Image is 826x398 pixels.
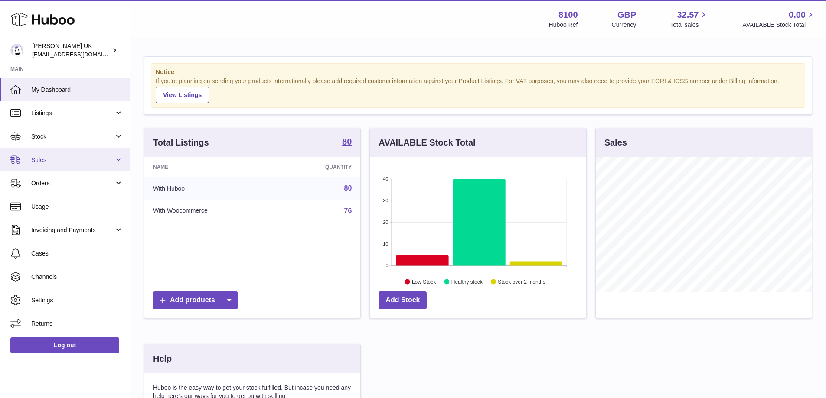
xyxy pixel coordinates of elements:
a: 32.57 Total sales [670,9,708,29]
strong: Notice [156,68,800,76]
td: With Huboo [144,177,278,200]
a: 76 [344,207,352,214]
text: Stock over 2 months [498,278,545,285]
h3: Help [153,353,172,365]
text: 40 [383,176,389,181]
strong: 80 [342,137,352,146]
a: 80 [344,184,352,192]
div: Huboo Ref [549,21,578,29]
div: Currency [612,21,637,29]
h3: Sales [604,137,627,149]
span: Stock [31,133,114,141]
span: Sales [31,156,114,164]
th: Name [144,157,278,177]
text: Low Stock [412,278,436,285]
span: 0.00 [789,9,806,21]
img: emotion88hk@gmail.com [10,44,23,57]
span: Returns [31,320,123,328]
strong: 8100 [558,9,578,21]
a: 80 [342,137,352,148]
a: Add Stock [379,291,427,309]
strong: GBP [617,9,636,21]
span: Listings [31,109,114,117]
text: 20 [383,220,389,225]
h3: AVAILABLE Stock Total [379,137,475,149]
a: Add products [153,291,238,309]
text: 30 [383,198,389,203]
text: Healthy stock [451,278,483,285]
span: Usage [31,203,123,211]
span: Invoicing and Payments [31,226,114,234]
span: Cases [31,249,123,258]
div: [PERSON_NAME] UK [32,42,110,58]
a: View Listings [156,87,209,103]
div: If you're planning on sending your products internationally please add required customs informati... [156,77,800,103]
span: AVAILABLE Stock Total [742,21,816,29]
text: 0 [386,263,389,268]
span: Orders [31,179,114,188]
span: My Dashboard [31,86,123,94]
h3: Total Listings [153,137,209,149]
span: 32.57 [677,9,699,21]
span: Total sales [670,21,708,29]
text: 10 [383,241,389,246]
span: Channels [31,273,123,281]
td: With Woocommerce [144,200,278,222]
span: [EMAIL_ADDRESS][DOMAIN_NAME] [32,51,127,58]
th: Quantity [278,157,360,177]
a: Log out [10,337,119,353]
a: 0.00 AVAILABLE Stock Total [742,9,816,29]
span: Settings [31,296,123,304]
